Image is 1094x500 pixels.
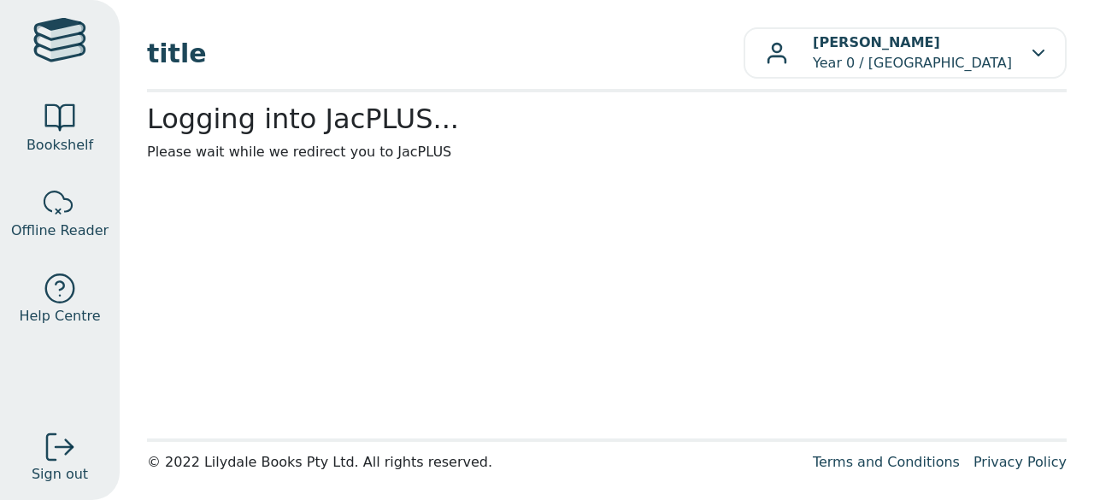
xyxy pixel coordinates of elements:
[26,135,93,156] span: Bookshelf
[147,142,1067,162] p: Please wait while we redirect you to JacPLUS
[744,27,1067,79] button: [PERSON_NAME]Year 0 / [GEOGRAPHIC_DATA]
[147,103,1067,135] h2: Logging into JacPLUS...
[147,452,799,473] div: © 2022 Lilydale Books Pty Ltd. All rights reserved.
[19,306,100,326] span: Help Centre
[11,221,109,241] span: Offline Reader
[813,34,940,50] b: [PERSON_NAME]
[813,32,1012,74] p: Year 0 / [GEOGRAPHIC_DATA]
[973,454,1067,470] a: Privacy Policy
[32,464,88,485] span: Sign out
[813,454,960,470] a: Terms and Conditions
[147,34,744,73] span: title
